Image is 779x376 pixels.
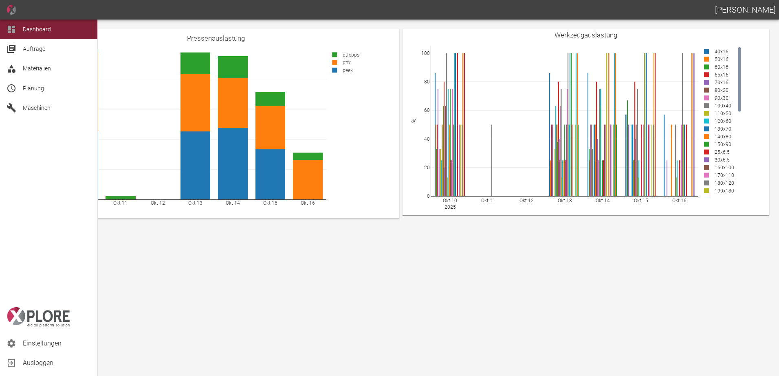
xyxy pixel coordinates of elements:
[23,358,91,368] span: Ausloggen
[7,5,16,15] img: icon
[23,339,91,348] span: Einstellungen
[23,46,45,52] span: Aufträge
[23,105,51,111] span: Maschinen
[23,65,51,72] span: Materialien
[23,26,51,33] span: Dashboard
[7,307,70,327] img: logo
[23,85,44,92] span: Planung
[715,3,776,16] h1: [PERSON_NAME]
